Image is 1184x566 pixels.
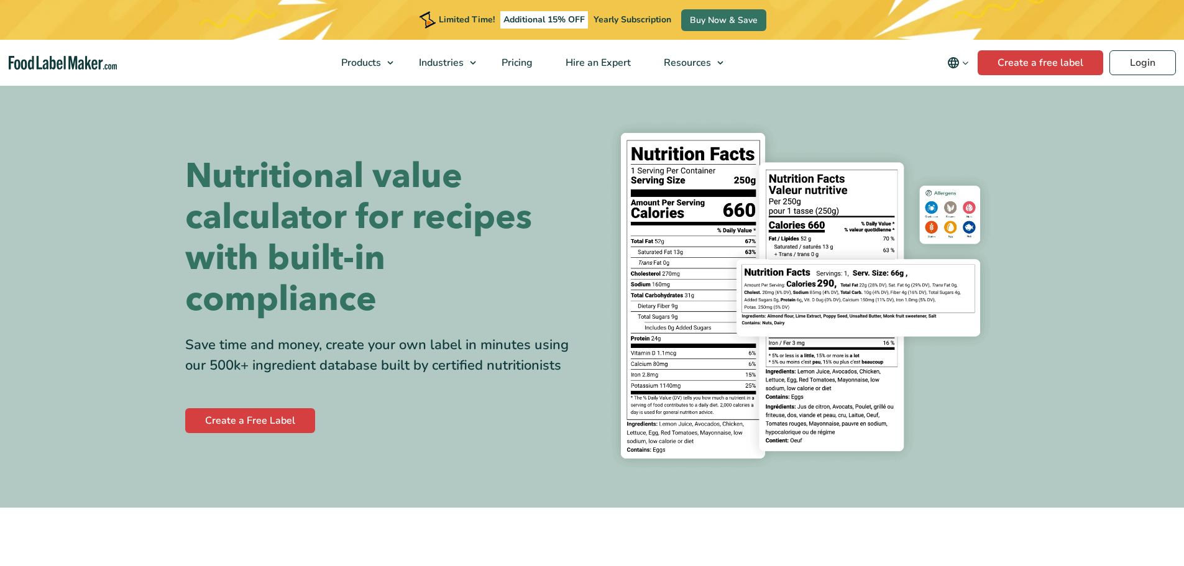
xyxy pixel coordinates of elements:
button: Change language [938,50,978,75]
a: Food Label Maker homepage [9,56,117,70]
span: Yearly Subscription [594,14,671,25]
span: Additional 15% OFF [500,11,588,29]
a: Industries [403,40,482,86]
span: Limited Time! [439,14,495,25]
a: Create a free label [978,50,1103,75]
a: Pricing [485,40,546,86]
h1: Nutritional value calculator for recipes with built-in compliance [185,156,583,320]
div: Save time and money, create your own label in minutes using our 500k+ ingredient database built b... [185,335,583,376]
span: Products [337,56,382,70]
span: Resources [660,56,712,70]
a: Hire an Expert [549,40,645,86]
span: Industries [415,56,465,70]
a: Products [325,40,400,86]
a: Resources [648,40,730,86]
span: Hire an Expert [562,56,632,70]
a: Create a Free Label [185,408,315,433]
span: Pricing [498,56,534,70]
a: Login [1109,50,1176,75]
a: Buy Now & Save [681,9,766,31]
